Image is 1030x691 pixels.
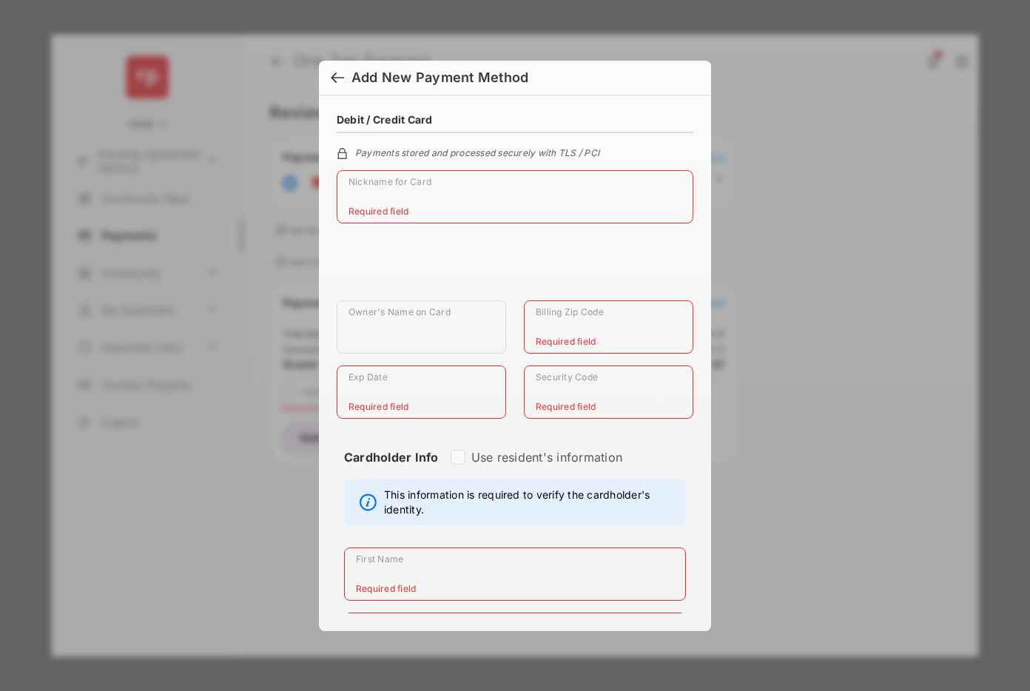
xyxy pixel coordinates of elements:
[344,450,439,491] strong: Cardholder Info
[337,145,693,158] div: Payments stored and processed securely with TLS / PCI
[351,70,528,86] div: Add New Payment Method
[337,113,433,126] h4: Debit / Credit Card
[337,235,693,300] iframe: Credit card field
[471,450,622,465] label: Use resident's information
[384,488,678,517] span: This information is required to verify the cardholder's identity.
